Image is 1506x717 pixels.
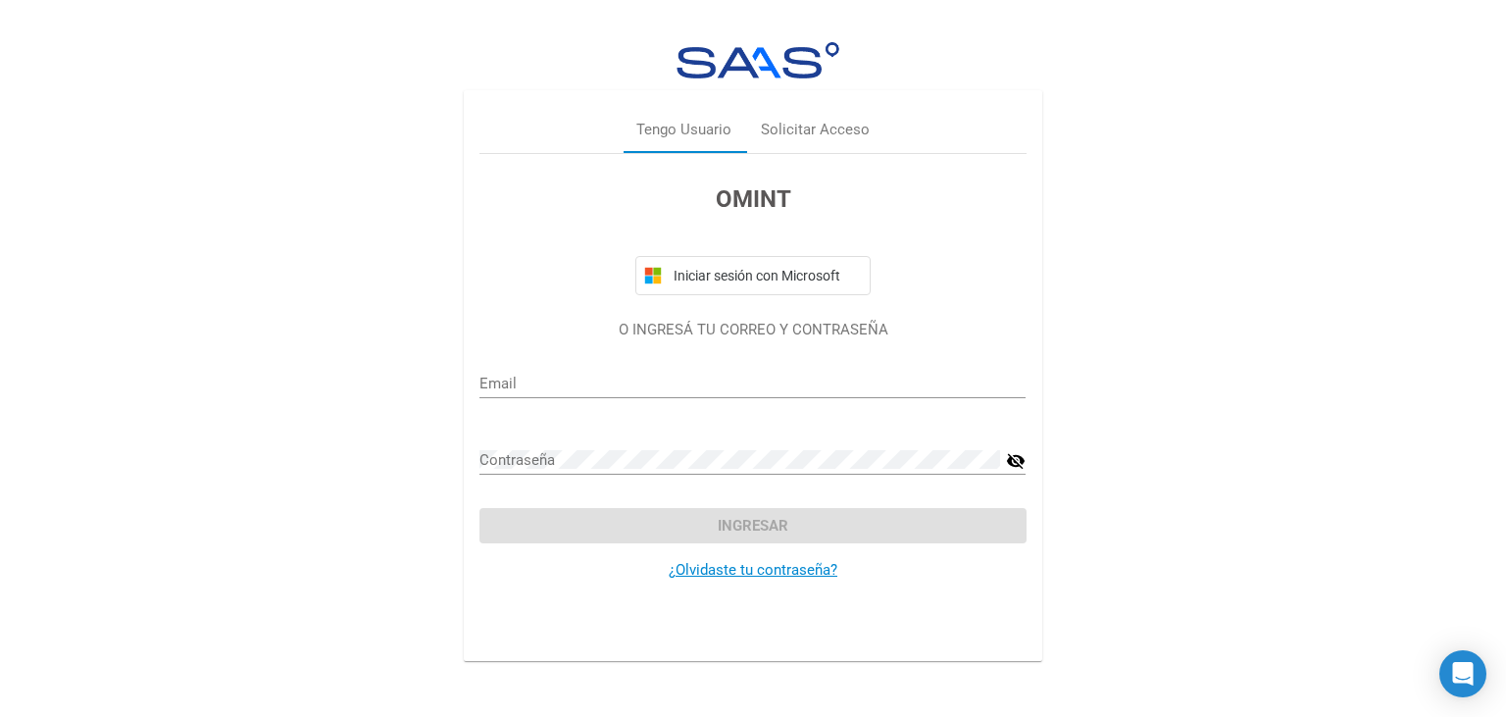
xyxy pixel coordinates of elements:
[479,181,1026,217] h3: OMINT
[761,119,870,141] div: Solicitar Acceso
[718,517,788,535] span: Ingresar
[636,119,731,141] div: Tengo Usuario
[479,319,1026,341] p: O INGRESÁ TU CORREO Y CONTRASEÑA
[670,268,862,283] span: Iniciar sesión con Microsoft
[669,561,837,579] a: ¿Olvidaste tu contraseña?
[1439,650,1486,697] div: Open Intercom Messenger
[479,508,1026,543] button: Ingresar
[1006,449,1026,473] mat-icon: visibility_off
[635,256,871,295] button: Iniciar sesión con Microsoft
